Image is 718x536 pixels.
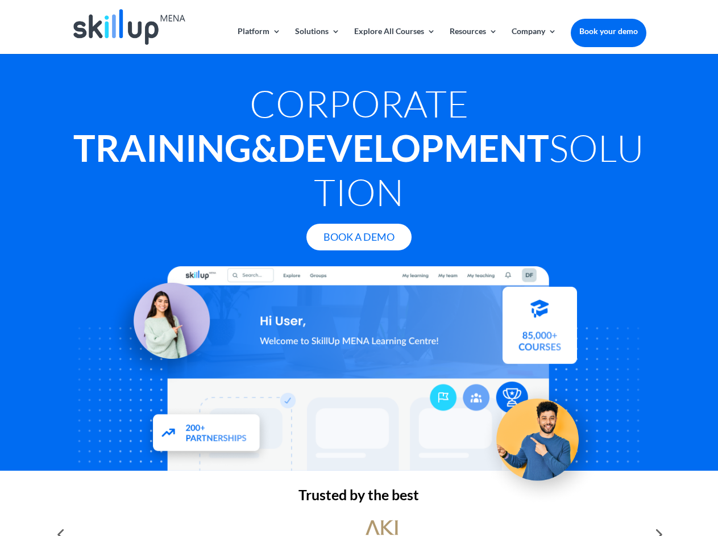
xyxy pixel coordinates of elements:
[73,125,549,170] strong: &
[354,27,435,54] a: Explore All Courses
[571,19,646,44] a: Book your demo
[5,16,177,104] iframe: profile
[238,27,281,54] a: Platform
[73,125,251,170] mh: Training
[72,488,646,508] h2: Trusted by the best
[250,81,468,125] mh: Corporate
[73,9,185,45] img: Skillup Mena
[141,403,273,465] img: Partners - SkillUp Mena
[106,270,221,385] img: Learning Management Solution - SkillUp
[529,413,718,536] iframe: Chat Widget
[480,375,606,501] img: Upskill your workforce - SkillUp
[277,125,549,170] mh: Development
[306,224,412,250] a: Book A Demo
[503,291,577,368] img: Courses library - SkillUp MENA
[295,27,340,54] a: Solutions
[72,81,646,220] h1: Solution
[450,27,497,54] a: Resources
[512,27,557,54] a: Company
